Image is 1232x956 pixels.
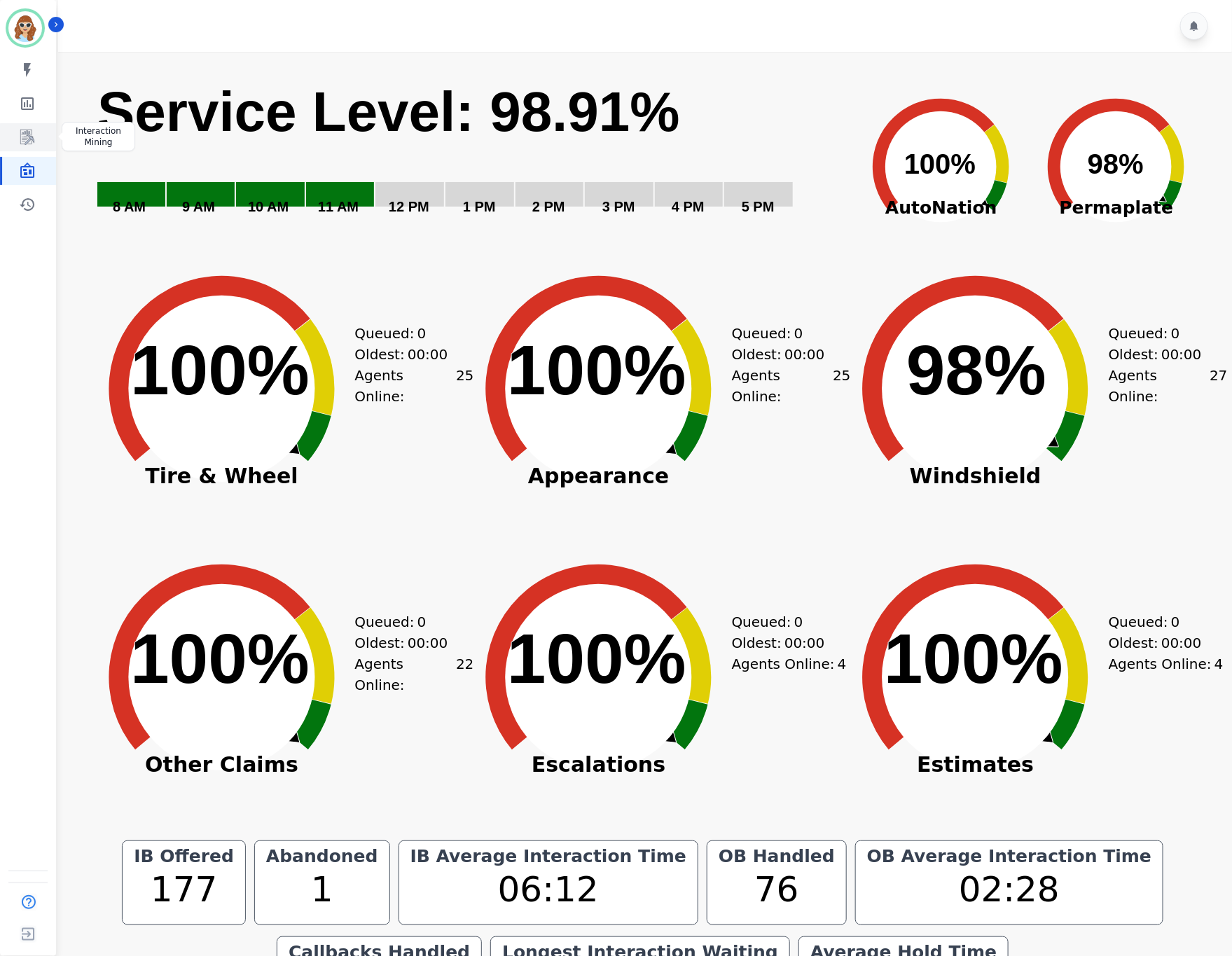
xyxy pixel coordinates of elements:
span: Escalations [459,758,739,772]
div: Queued: [732,323,837,344]
div: Oldest: [355,632,460,653]
div: Agents Online: [355,653,474,695]
span: 00:00 [1161,632,1202,653]
text: 100% [884,619,1063,698]
text: 4 PM [672,199,705,214]
text: 9 AM [182,199,215,214]
div: Oldest: [732,632,837,653]
div: Agents Online: [355,365,474,407]
text: 12 PM [389,199,429,214]
span: Tire & Wheel [82,469,362,483]
div: 177 [131,864,237,916]
span: 00:00 [784,344,825,365]
div: Abandoned [263,850,381,864]
text: 100% [130,619,310,698]
text: 8 AM [113,199,146,214]
div: Oldest: [732,344,837,365]
div: 02:28 [864,864,1154,916]
text: Service Level: 98.91% [97,81,680,143]
span: Windshield [836,469,1116,483]
span: AutoNation [854,195,1029,221]
div: Agents Online: [1109,365,1228,407]
span: Other Claims [82,758,362,772]
div: Queued: [732,611,837,632]
text: 100% [904,148,976,179]
text: 11 AM [318,199,359,214]
div: Oldest: [1109,344,1214,365]
div: Queued: [355,611,460,632]
span: 0 [794,611,803,632]
span: 0 [417,323,427,344]
div: 1 [263,864,381,916]
div: IB Average Interaction Time [408,850,689,864]
span: 0 [794,323,803,344]
div: Queued: [1109,323,1214,344]
span: 25 [456,365,473,407]
div: Agents Online: [732,365,851,407]
text: 10 AM [248,199,289,214]
img: Bordered avatar [8,11,42,45]
svg: Service Level: 0% [96,78,851,235]
span: 00:00 [784,632,825,653]
div: Oldest: [355,344,460,365]
span: Estimates [836,758,1116,772]
text: 5 PM [742,199,775,214]
div: 06:12 [408,864,689,916]
div: Agents Online: [1109,653,1228,674]
div: Oldest: [1109,632,1214,653]
div: Queued: [1109,611,1214,632]
span: Permaplate [1029,195,1204,221]
span: 00:00 [408,344,448,365]
span: 00:00 [1161,344,1202,365]
div: OB Average Interaction Time [864,850,1154,864]
text: 98% [906,331,1046,409]
text: 3 PM [602,199,635,214]
text: 1 PM [463,199,496,214]
span: 0 [1171,611,1180,632]
span: 27 [1210,365,1227,407]
div: IB Offered [131,850,237,864]
text: 100% [507,331,686,409]
div: Queued: [355,323,460,344]
span: 00:00 [408,632,448,653]
span: 0 [1171,323,1180,344]
span: 25 [833,365,850,407]
div: 76 [716,864,838,916]
text: 100% [507,619,686,698]
span: 4 [1214,653,1224,674]
span: Appearance [459,469,739,483]
span: 22 [456,653,473,695]
div: Agents Online: [732,653,851,674]
text: 2 PM [532,199,565,214]
text: 100% [130,331,310,409]
text: 98% [1088,148,1144,179]
div: OB Handled [716,850,838,864]
span: 0 [417,611,427,632]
